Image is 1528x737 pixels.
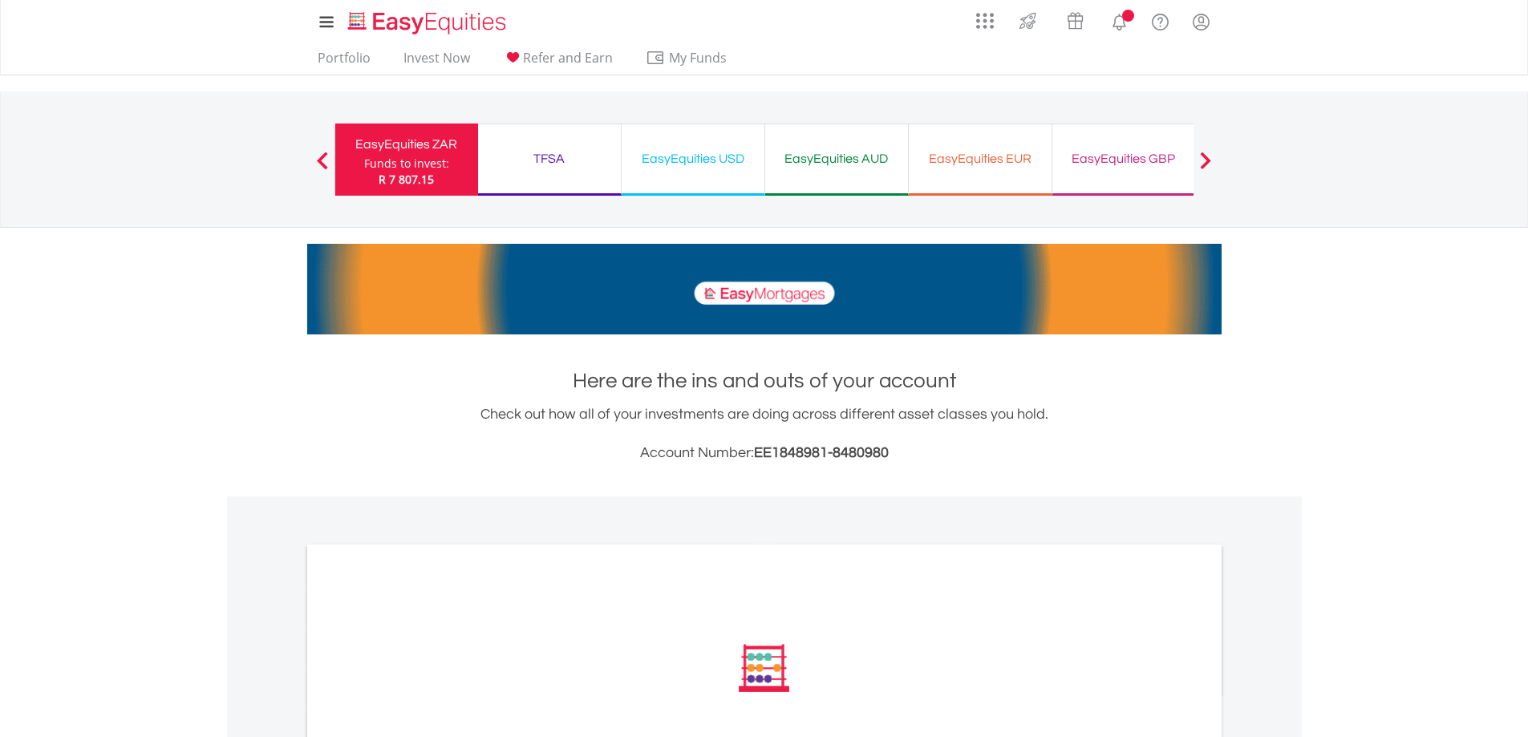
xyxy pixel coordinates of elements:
span: My Funds [646,47,751,68]
button: Previous [306,160,338,176]
div: EasyEquities EUR [918,148,1042,170]
a: FAQ's and Support [1140,4,1181,36]
img: thrive-v2.svg [1015,8,1041,34]
div: Funds to invest: [364,156,449,172]
div: EasyEquities GBP [1062,148,1186,170]
h1: Here are the ins and outs of your account [307,366,1222,395]
a: Notifications [1099,4,1140,36]
img: EasyEquities_Logo.png [345,10,513,36]
div: EasyEquities ZAR [345,133,468,156]
a: AppsGrid [966,4,1004,30]
h3: Account Number: [307,442,1222,464]
span: EE1848981-8480980 [754,445,889,460]
img: grid-menu-icon.svg [976,12,994,30]
img: EasyMortage Promotion Banner [307,244,1222,334]
div: EasyEquities USD [631,148,755,170]
div: EasyEquities AUD [775,148,898,170]
div: Check out how all of your investments are doing across different asset classes you hold. [307,403,1222,464]
a: Home page [342,4,513,36]
a: Refer and Earn [496,50,619,75]
div: TFSA [488,148,611,170]
button: Next [1190,160,1222,176]
a: Vouchers [1052,4,1099,34]
a: My Profile [1181,4,1222,39]
img: vouchers-v2.svg [1062,8,1088,34]
a: Invest Now [397,50,476,75]
span: R 7 807.15 [379,172,434,187]
span: Refer and Earn [523,49,613,67]
a: Portfolio [311,50,377,75]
